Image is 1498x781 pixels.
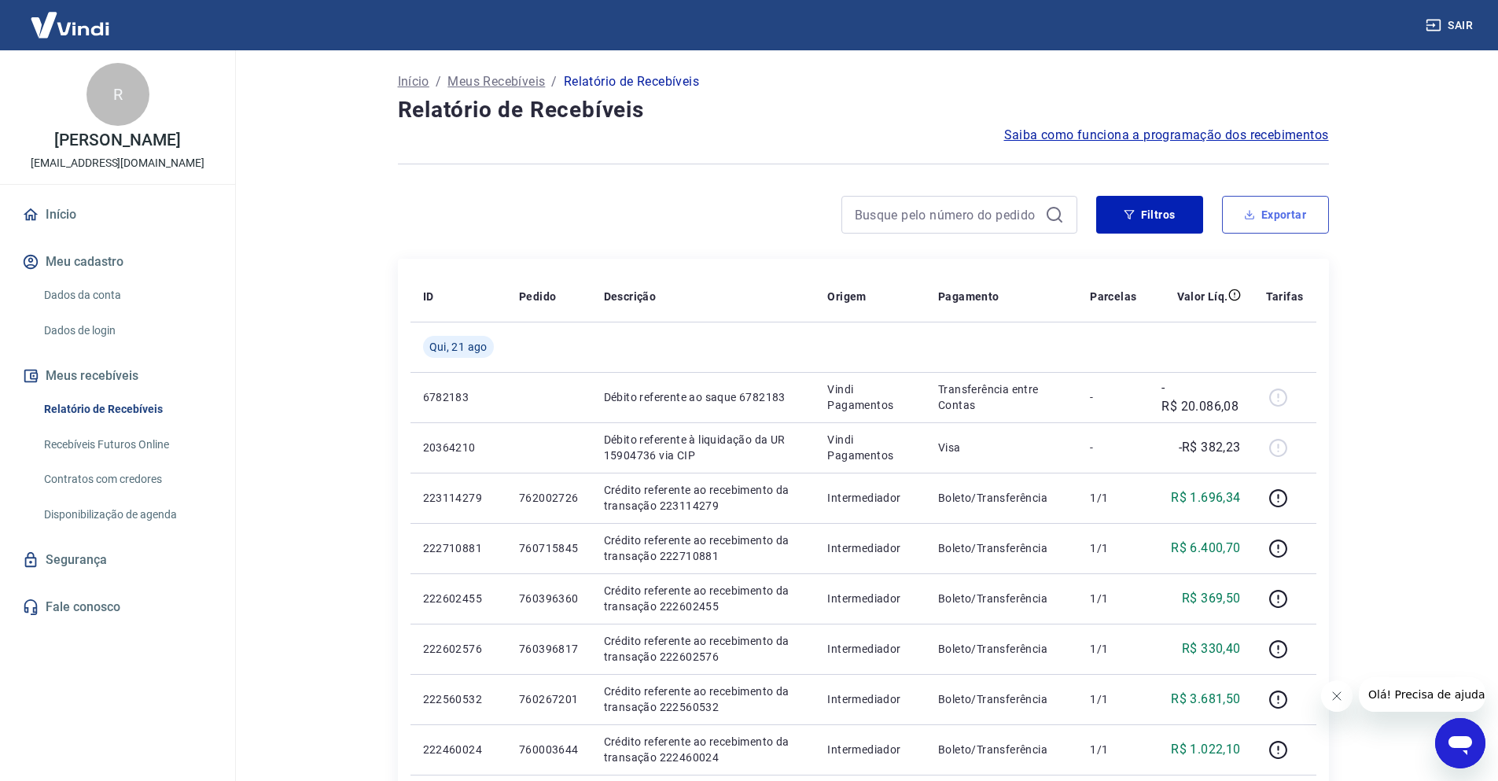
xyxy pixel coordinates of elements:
p: 223114279 [423,490,494,506]
a: Saiba como funciona a programação dos recebimentos [1004,126,1329,145]
p: 1/1 [1090,540,1136,556]
p: Boleto/Transferência [938,540,1065,556]
p: Origem [827,289,866,304]
a: Início [19,197,216,232]
button: Sair [1423,11,1479,40]
p: Crédito referente ao recebimento da transação 223114279 [604,482,803,514]
p: 1/1 [1090,490,1136,506]
p: R$ 369,50 [1182,589,1241,608]
p: Boleto/Transferência [938,742,1065,757]
p: Boleto/Transferência [938,641,1065,657]
a: Disponibilização de agenda [38,499,216,531]
p: Débito referente ao saque 6782183 [604,389,803,405]
a: Recebíveis Futuros Online [38,429,216,461]
p: R$ 330,40 [1182,639,1241,658]
a: Dados da conta [38,279,216,311]
p: 6782183 [423,389,494,405]
p: Crédito referente ao recebimento da transação 222602455 [604,583,803,614]
img: Vindi [19,1,121,49]
p: 1/1 [1090,591,1136,606]
p: Crédito referente ao recebimento da transação 222460024 [604,734,803,765]
p: / [551,72,557,91]
p: Intermediador [827,490,913,506]
p: Boleto/Transferência [938,591,1065,606]
p: -R$ 382,23 [1179,438,1241,457]
p: 760396817 [519,641,579,657]
p: Valor Líq. [1177,289,1228,304]
a: Contratos com credores [38,463,216,495]
p: R$ 6.400,70 [1171,539,1240,558]
p: 222602576 [423,641,494,657]
p: 1/1 [1090,641,1136,657]
button: Filtros [1096,196,1203,234]
p: 222560532 [423,691,494,707]
p: Boleto/Transferência [938,691,1065,707]
p: Descrição [604,289,657,304]
p: 1/1 [1090,742,1136,757]
p: Parcelas [1090,289,1136,304]
p: - [1090,440,1136,455]
p: 20364210 [423,440,494,455]
h4: Relatório de Recebíveis [398,94,1329,126]
p: 762002726 [519,490,579,506]
a: Dados de login [38,315,216,347]
button: Meus recebíveis [19,359,216,393]
p: 222460024 [423,742,494,757]
p: Relatório de Recebíveis [564,72,699,91]
p: [EMAIL_ADDRESS][DOMAIN_NAME] [31,155,204,171]
p: Intermediador [827,591,913,606]
p: Transferência entre Contas [938,381,1065,413]
p: R$ 3.681,50 [1171,690,1240,709]
p: Vindi Pagamentos [827,432,913,463]
p: Crédito referente ao recebimento da transação 222710881 [604,532,803,564]
p: Tarifas [1266,289,1304,304]
p: -R$ 20.086,08 [1161,378,1240,416]
p: Intermediador [827,540,913,556]
p: Débito referente à liquidação da UR 15904736 via CIP [604,432,803,463]
p: 760396360 [519,591,579,606]
p: R$ 1.696,34 [1171,488,1240,507]
a: Início [398,72,429,91]
p: ID [423,289,434,304]
iframe: Botão para abrir a janela de mensagens [1435,718,1485,768]
a: Relatório de Recebíveis [38,393,216,425]
p: 222710881 [423,540,494,556]
input: Busque pelo número do pedido [855,203,1039,227]
p: Pedido [519,289,556,304]
p: R$ 1.022,10 [1171,740,1240,759]
p: Intermediador [827,691,913,707]
p: Boleto/Transferência [938,490,1065,506]
p: 760003644 [519,742,579,757]
a: Fale conosco [19,590,216,624]
p: 1/1 [1090,691,1136,707]
p: Crédito referente ao recebimento da transação 222560532 [604,683,803,715]
span: Qui, 21 ago [429,339,488,355]
button: Exportar [1222,196,1329,234]
p: Intermediador [827,641,913,657]
p: - [1090,389,1136,405]
a: Meus Recebíveis [447,72,545,91]
a: Segurança [19,543,216,577]
div: R [86,63,149,126]
span: Olá! Precisa de ajuda? [9,11,132,24]
p: 760715845 [519,540,579,556]
iframe: Mensagem da empresa [1359,677,1485,712]
p: Intermediador [827,742,913,757]
p: 222602455 [423,591,494,606]
button: Meu cadastro [19,245,216,279]
iframe: Fechar mensagem [1321,680,1353,712]
p: [PERSON_NAME] [54,132,180,149]
p: 760267201 [519,691,579,707]
p: Pagamento [938,289,999,304]
p: Vindi Pagamentos [827,381,913,413]
p: / [436,72,441,91]
p: Crédito referente ao recebimento da transação 222602576 [604,633,803,665]
p: Visa [938,440,1065,455]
